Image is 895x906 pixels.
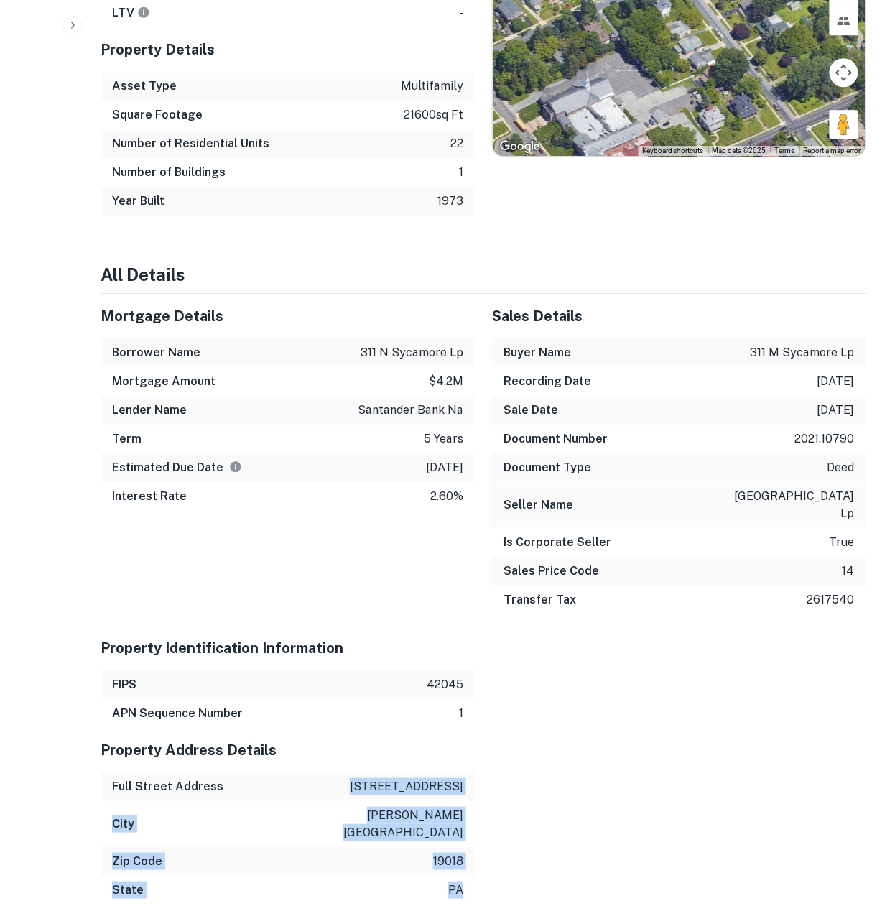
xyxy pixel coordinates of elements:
[433,853,463,870] p: 19018
[101,305,475,327] h5: Mortgage Details
[725,488,855,522] p: [GEOGRAPHIC_DATA] lp
[504,563,599,580] h6: Sales Price Code
[350,778,463,795] p: [STREET_ADDRESS]
[401,78,463,95] p: multifamily
[112,676,136,693] h6: FIPS
[830,110,858,139] button: Drag Pegman onto the map to open Street View
[229,461,242,473] svg: Estimate is based on a standard schedule for this type of loan.
[112,488,187,505] h6: Interest Rate
[101,739,475,761] h5: Property Address Details
[642,146,704,156] button: Keyboard shortcuts
[496,137,544,156] img: Google
[426,459,463,476] p: [DATE]
[807,591,855,609] p: 2617540
[751,344,855,361] p: 311 m sycamore lp
[112,853,162,870] h6: Zip Code
[112,344,200,361] h6: Borrower Name
[404,106,463,124] p: 21600 sq ft
[450,135,463,152] p: 22
[112,373,215,390] h6: Mortgage Amount
[459,164,463,181] p: 1
[430,488,463,505] p: 2.60%
[334,807,463,841] p: [PERSON_NAME][GEOGRAPHIC_DATA]
[424,430,463,448] p: 5 years
[112,402,187,419] h6: Lender Name
[823,791,895,860] iframe: Chat Widget
[112,164,226,181] h6: Number of Buildings
[112,106,203,124] h6: Square Footage
[775,147,795,154] a: Terms (opens in new tab)
[112,4,150,22] h6: LTV
[358,402,463,419] p: santander bank na
[112,135,269,152] h6: Number of Residential Units
[459,4,463,22] p: -
[504,373,591,390] h6: Recording Date
[504,591,576,609] h6: Transfer Tax
[361,344,463,361] p: 311 n sycamore lp
[713,147,766,154] span: Map data ©2025
[795,430,855,448] p: 2021.10790
[112,778,223,795] h6: Full Street Address
[112,815,134,833] h6: City
[504,344,571,361] h6: Buyer Name
[448,882,463,899] p: pa
[427,676,463,693] p: 42045
[112,459,242,476] h6: Estimated Due Date
[504,402,558,419] h6: Sale Date
[112,193,164,210] h6: Year Built
[830,58,858,87] button: Map camera controls
[504,459,591,476] h6: Document Type
[827,459,855,476] p: deed
[843,563,855,580] p: 14
[101,39,475,60] h5: Property Details
[496,137,544,156] a: Open this area in Google Maps (opens a new window)
[504,496,573,514] h6: Seller Name
[459,705,463,722] p: 1
[817,373,855,390] p: [DATE]
[830,534,855,551] p: true
[137,6,150,19] svg: LTVs displayed on the website are for informational purposes only and may be reported incorrectly...
[101,262,866,287] h4: All Details
[112,705,243,722] h6: APN Sequence Number
[504,430,608,448] h6: Document Number
[817,402,855,419] p: [DATE]
[804,147,861,154] a: Report a map error
[112,882,144,899] h6: State
[112,430,142,448] h6: Term
[101,637,475,659] h5: Property Identification Information
[112,78,177,95] h6: Asset Type
[437,193,463,210] p: 1973
[830,6,858,35] button: Tilt map
[492,305,866,327] h5: Sales Details
[504,534,611,551] h6: Is Corporate Seller
[429,373,463,390] p: $4.2m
